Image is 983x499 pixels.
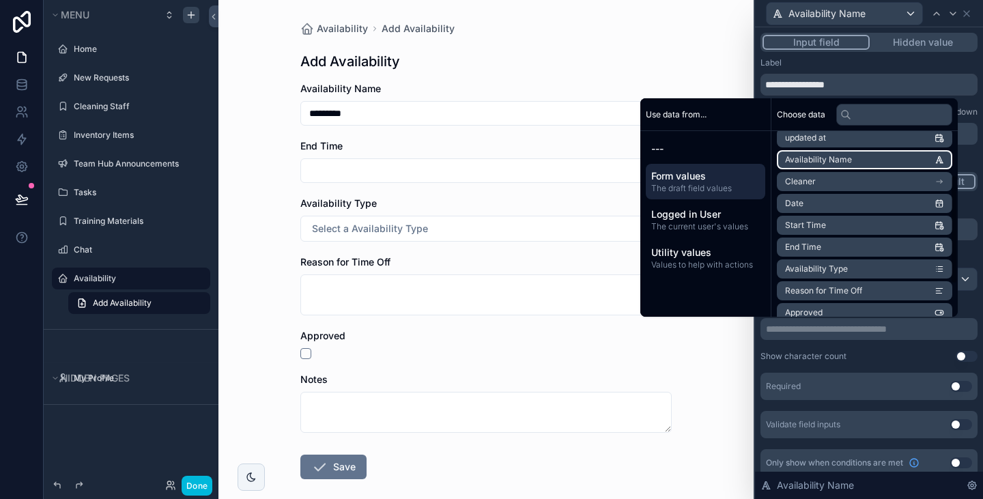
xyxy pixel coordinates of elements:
button: Availability Name [766,2,923,25]
label: Chat [74,244,202,255]
label: Tasks [74,187,202,198]
label: Training Materials [74,216,202,227]
button: Select Button [300,216,672,242]
h1: Add Availability [300,52,400,71]
span: Availability Name [788,7,866,20]
span: The current user's values [651,221,760,232]
span: --- [651,142,760,156]
div: Validate field inputs [766,419,840,430]
label: Availability [74,273,202,284]
button: Input field [763,35,870,50]
button: Menu [49,5,156,25]
label: New Requests [74,72,202,83]
label: Label [760,57,782,68]
span: Use data from... [646,109,707,120]
span: Values to help with actions [651,259,760,270]
span: Form values [651,169,760,183]
label: Cleaning Staff [74,101,202,112]
a: Availability [300,22,368,35]
span: Approved [300,330,345,341]
span: Add Availability [93,298,152,309]
label: My Profile [74,373,202,384]
span: Menu [61,9,89,20]
button: Done [182,476,212,496]
span: Choose data [777,109,825,120]
label: Home [74,44,202,55]
span: The draft field values [651,183,760,194]
a: Add Availability [382,22,455,35]
button: Save [300,455,367,479]
span: Availability [317,22,368,35]
span: Availability Name [777,479,854,492]
span: Only show when conditions are met [766,457,903,468]
span: Notes [300,373,328,385]
div: Show character count [760,351,846,362]
span: Availability Name [300,83,381,94]
button: Hidden value [870,35,975,50]
div: Required [766,381,801,392]
button: Hidden pages [49,369,205,388]
label: Inventory Items [74,130,202,141]
label: Team Hub Announcements [74,158,202,169]
span: Utility values [651,246,760,259]
span: Logged in User [651,208,760,221]
span: Select a Availability Type [312,222,428,236]
span: Availability Type [300,197,377,209]
a: Add Availability [68,292,210,314]
div: scrollable content [640,131,771,281]
span: Reason for Time Off [300,256,390,268]
span: End Time [300,140,343,152]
